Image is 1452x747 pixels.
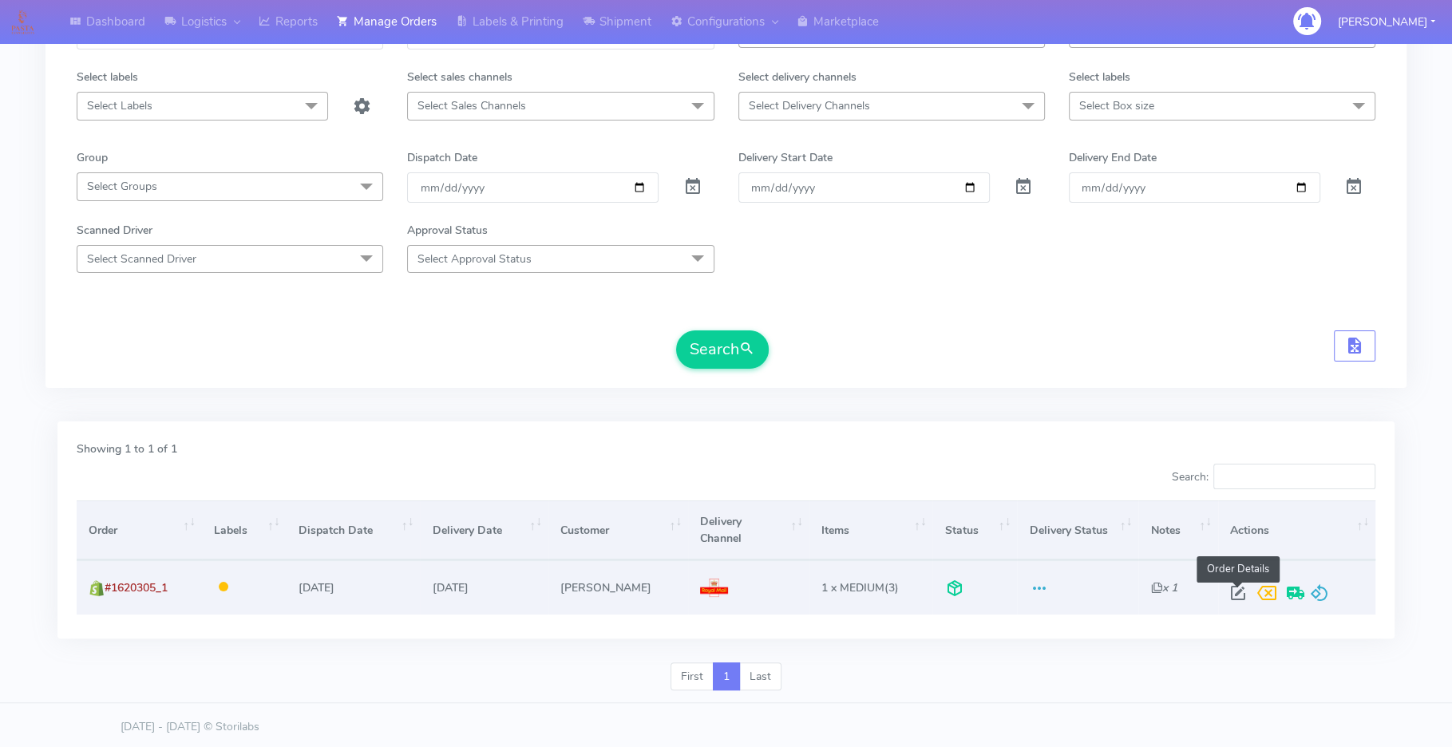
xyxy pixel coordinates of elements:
span: Select Scanned Driver [87,251,196,267]
th: Customer: activate to sort column ascending [548,500,688,560]
th: Delivery Channel: activate to sort column ascending [688,500,809,560]
td: [PERSON_NAME] [548,560,688,614]
label: Delivery Start Date [738,149,833,166]
input: Search: [1213,464,1375,489]
th: Labels: activate to sort column ascending [202,500,287,560]
th: Actions: activate to sort column ascending [1218,500,1375,560]
th: Dispatch Date: activate to sort column ascending [287,500,421,560]
label: Delivery End Date [1069,149,1157,166]
span: Select Labels [87,98,152,113]
label: Showing 1 to 1 of 1 [77,441,177,457]
label: Scanned Driver [77,222,152,239]
td: [DATE] [420,560,548,614]
label: Search: [1171,464,1375,489]
th: Items: activate to sort column ascending [809,500,933,560]
button: [PERSON_NAME] [1326,6,1447,38]
label: Group [77,149,108,166]
span: Select Delivery Channels [749,98,870,113]
label: Select sales channels [407,69,512,85]
img: shopify.png [89,580,105,596]
span: 1 x MEDIUM [821,580,884,595]
a: 1 [713,662,740,691]
label: Select labels [1069,69,1130,85]
td: [DATE] [287,560,421,614]
th: Order: activate to sort column ascending [77,500,202,560]
button: Search [676,330,769,369]
span: Select Sales Channels [417,98,526,113]
label: Approval Status [407,222,488,239]
span: #1620305_1 [105,580,168,595]
th: Status: activate to sort column ascending [932,500,1017,560]
i: x 1 [1150,580,1177,595]
label: Select delivery channels [738,69,857,85]
th: Delivery Date: activate to sort column ascending [420,500,548,560]
span: Select Approval Status [417,251,532,267]
th: Notes: activate to sort column ascending [1138,500,1218,560]
img: Royal Mail [700,579,728,598]
span: (3) [821,580,899,595]
span: Select Box size [1079,98,1154,113]
th: Delivery Status: activate to sort column ascending [1017,500,1138,560]
span: Select Groups [87,179,157,194]
label: Select labels [77,69,138,85]
label: Dispatch Date [407,149,477,166]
